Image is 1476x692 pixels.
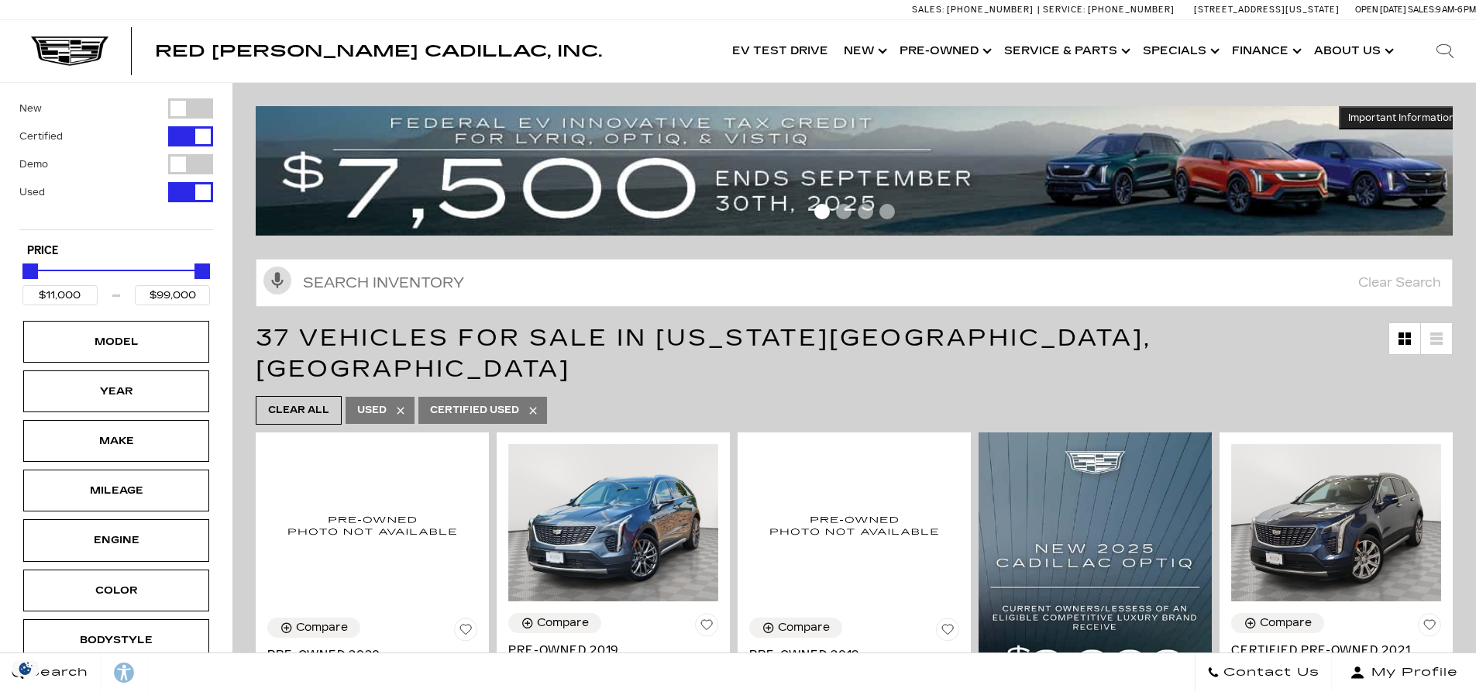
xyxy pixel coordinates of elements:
[508,642,718,689] a: Pre-Owned 2019Cadillac XT4 AWD Premium Luxury
[22,258,210,305] div: Price
[155,42,602,60] span: Red [PERSON_NAME] Cadillac, Inc.
[1418,613,1441,642] button: Save Vehicle
[27,244,205,258] h5: Price
[77,632,155,649] div: Bodystyle
[508,642,707,658] span: Pre-Owned 2019
[814,204,830,219] span: Go to slide 1
[77,333,155,350] div: Model
[267,647,466,663] span: Pre-Owned 2020
[194,263,210,279] div: Maximum Price
[858,204,873,219] span: Go to slide 3
[19,129,63,144] label: Certified
[23,570,209,611] div: ColorColor
[77,432,155,449] div: Make
[1306,20,1399,82] a: About Us
[778,621,830,635] div: Compare
[936,618,959,647] button: Save Vehicle
[1332,653,1476,692] button: Open user profile menu
[912,5,944,15] span: Sales:
[996,20,1135,82] a: Service & Parts
[695,613,718,642] button: Save Vehicle
[879,204,895,219] span: Go to slide 4
[892,20,996,82] a: Pre-Owned
[454,618,477,647] button: Save Vehicle
[1231,613,1324,633] button: Compare Vehicle
[77,482,155,499] div: Mileage
[267,618,360,638] button: Compare Vehicle
[1339,106,1464,129] button: Important Information
[1365,662,1458,683] span: My Profile
[23,321,209,363] div: ModelModel
[23,519,209,561] div: EngineEngine
[23,619,209,661] div: BodystyleBodystyle
[430,401,519,420] span: Certified Used
[23,420,209,462] div: MakeMake
[268,401,329,420] span: Clear All
[135,285,210,305] input: Maximum
[947,5,1034,15] span: [PHONE_NUMBER]
[1355,5,1406,15] span: Open [DATE]
[836,20,892,82] a: New
[31,36,108,66] img: Cadillac Dark Logo with Cadillac White Text
[836,204,852,219] span: Go to slide 2
[77,383,155,400] div: Year
[19,184,45,200] label: Used
[296,621,348,635] div: Compare
[1408,5,1436,15] span: Sales:
[749,647,948,663] span: Pre-Owned 2019
[8,660,43,677] section: Click to Open Cookie Consent Modal
[8,660,43,677] img: Opt-Out Icon
[77,582,155,599] div: Color
[24,662,88,683] span: Search
[508,613,601,633] button: Compare Vehicle
[19,157,48,172] label: Demo
[22,263,38,279] div: Minimum Price
[19,98,213,229] div: Filter by Vehicle Type
[256,106,1464,236] img: vrp-tax-ending-august-version
[22,285,98,305] input: Minimum
[1220,662,1319,683] span: Contact Us
[749,444,959,606] img: 2019 Cadillac XT4 AWD Premium Luxury
[724,20,836,82] a: EV Test Drive
[1231,642,1430,658] span: Certified Pre-Owned 2021
[1043,5,1085,15] span: Service:
[912,5,1037,14] a: Sales: [PHONE_NUMBER]
[1260,616,1312,630] div: Compare
[267,444,477,606] img: 2020 Cadillac XT4 Premium Luxury
[1088,5,1175,15] span: [PHONE_NUMBER]
[357,401,387,420] span: Used
[1231,444,1441,601] img: 2021 Cadillac XT4 Premium Luxury
[23,370,209,412] div: YearYear
[256,324,1151,383] span: 37 Vehicles for Sale in [US_STATE][GEOGRAPHIC_DATA], [GEOGRAPHIC_DATA]
[1348,112,1455,124] span: Important Information
[1436,5,1476,15] span: 9 AM-6 PM
[1231,642,1441,689] a: Certified Pre-Owned 2021Cadillac XT4 Premium Luxury
[749,618,842,638] button: Compare Vehicle
[19,101,42,116] label: New
[1135,20,1224,82] a: Specials
[508,444,718,601] img: 2019 Cadillac XT4 AWD Premium Luxury
[1224,20,1306,82] a: Finance
[155,43,602,59] a: Red [PERSON_NAME] Cadillac, Inc.
[256,259,1453,307] input: Search Inventory
[1195,653,1332,692] a: Contact Us
[1194,5,1340,15] a: [STREET_ADDRESS][US_STATE]
[263,267,291,294] svg: Click to toggle on voice search
[23,470,209,511] div: MileageMileage
[1037,5,1178,14] a: Service: [PHONE_NUMBER]
[77,532,155,549] div: Engine
[537,616,589,630] div: Compare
